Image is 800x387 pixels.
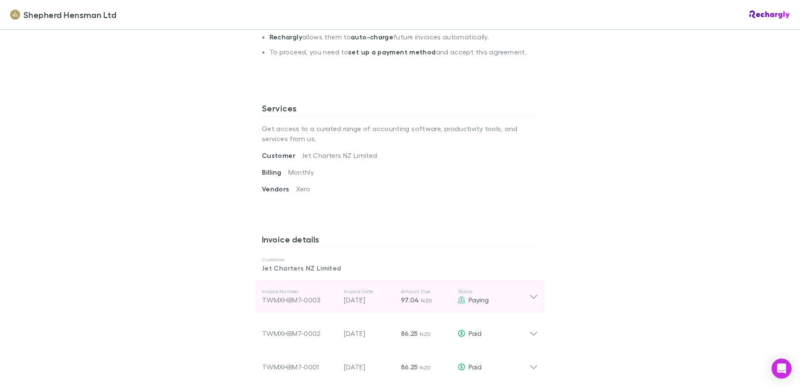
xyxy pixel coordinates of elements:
p: Status [458,288,529,295]
li: allows them to future invoices automatically. [269,33,538,48]
div: Invoice NumberTWMXHBM7-0003Invoice Date[DATE]Amount Due97.04 NZDStatusPaying [255,280,545,313]
span: 97.04 [401,296,419,304]
h3: Invoice details [262,234,538,248]
p: [DATE] [344,362,394,372]
span: NZD [421,297,432,304]
span: Vendors [262,185,296,193]
p: Get access to a curated range of accounting software, productivity tools, and services from us . [262,117,538,150]
strong: auto-charge [351,33,393,41]
span: 86.25 [401,363,418,371]
p: Customer [262,256,538,263]
span: 86.25 [401,329,418,338]
span: Monthly [288,168,314,176]
span: Jet Charters NZ Limited [302,151,377,159]
span: Customer [262,151,302,160]
p: Amount Due [401,288,451,295]
div: TWMXHBM7-0002[DATE]86.25 NZDPaid [255,313,545,347]
img: Rechargly Logo [749,10,790,19]
p: [DATE] [344,328,394,338]
p: Invoice Number [262,288,337,295]
span: Xero [296,185,310,193]
span: Paying [469,296,489,304]
span: Paid [469,329,482,337]
div: Open Intercom Messenger [772,359,792,379]
span: NZD [420,364,431,371]
div: TWMXHBM7-0003 [262,295,337,305]
div: TWMXHBM7-0002 [262,328,337,338]
strong: set up a payment method [348,48,436,56]
p: Invoice Date [344,288,394,295]
span: NZD [420,331,431,337]
img: Shepherd Hensman Ltd's Logo [10,10,20,20]
p: [DATE] [344,295,394,305]
span: Shepherd Hensman Ltd [23,8,116,21]
div: TWMXHBM7-0001[DATE]86.25 NZDPaid [255,347,545,380]
span: Paid [469,363,482,371]
h3: Services [262,103,538,116]
strong: Rechargly [269,33,302,41]
p: Jet Charters NZ Limited [262,263,538,273]
li: To proceed, you need to and accept this agreement. [269,48,538,63]
span: Billing [262,168,288,176]
div: TWMXHBM7-0001 [262,362,337,372]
